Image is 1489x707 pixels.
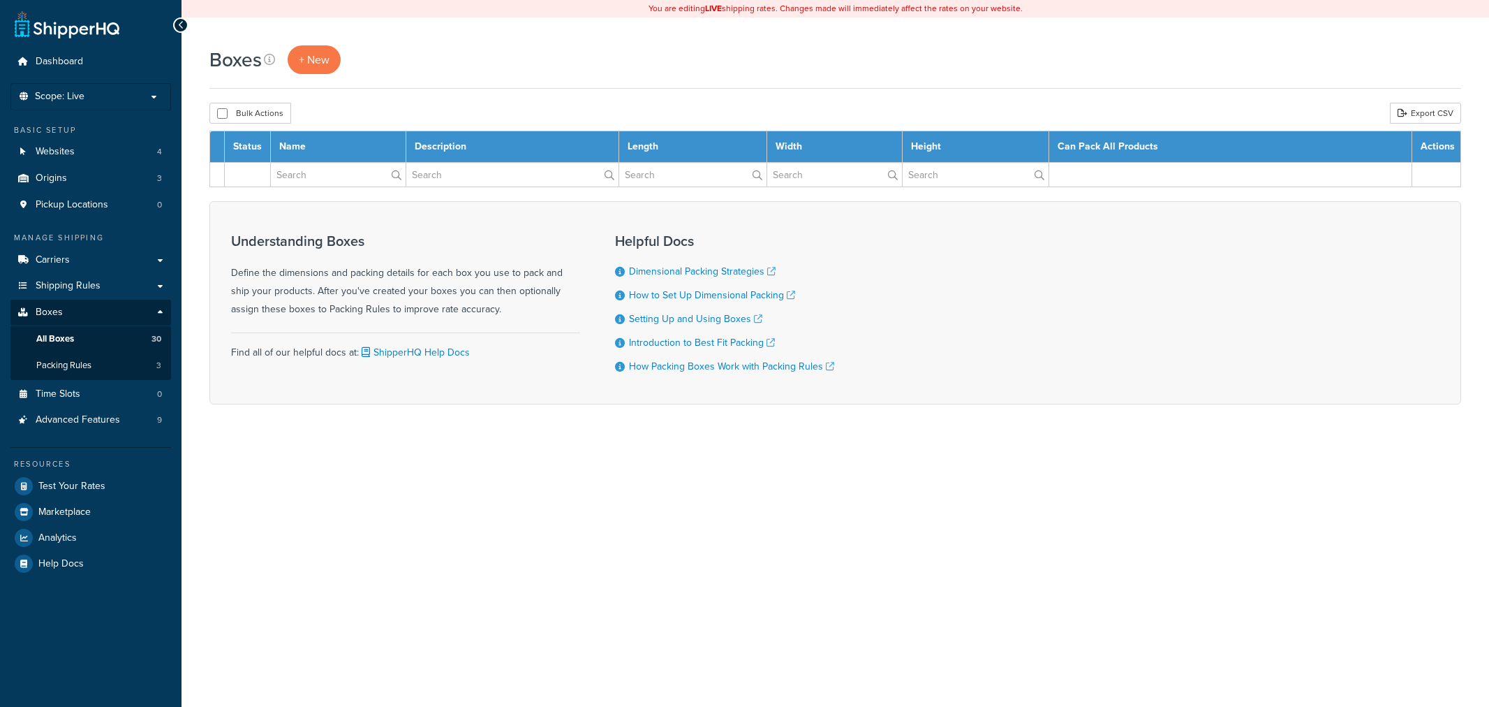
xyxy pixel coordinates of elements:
[1390,103,1461,124] a: Export CSV
[36,56,83,68] span: Dashboard
[10,166,171,191] li: Origins
[209,46,262,73] h1: Boxes
[10,300,171,379] li: Boxes
[618,131,766,163] th: Length
[36,333,74,345] span: All Boxes
[157,173,162,184] span: 3
[705,2,722,15] b: LIVE
[10,139,171,165] a: Websites 4
[1412,131,1461,163] th: Actions
[903,131,1049,163] th: Height
[157,414,162,426] span: 9
[10,551,171,576] a: Help Docs
[10,407,171,433] li: Advanced Features
[157,199,162,211] span: 0
[10,525,171,551] a: Analytics
[10,381,171,407] a: Time Slots 0
[36,360,91,372] span: Packing Rules
[15,10,119,38] a: ShipperHQ Home
[10,166,171,191] a: Origins 3
[231,233,580,249] h3: Understanding Boxes
[36,280,101,292] span: Shipping Rules
[157,146,162,158] span: 4
[156,360,161,372] span: 3
[288,45,341,74] a: + New
[271,131,406,163] th: Name
[10,232,171,244] div: Manage Shipping
[38,558,84,570] span: Help Docs
[225,131,271,163] th: Status
[10,381,171,407] li: Time Slots
[767,163,902,187] input: Search
[10,407,171,433] a: Advanced Features 9
[629,312,762,326] a: Setting Up and Using Boxes
[10,192,171,218] a: Pickup Locations 0
[10,353,171,379] li: Packing Rules
[10,49,171,75] a: Dashboard
[209,103,291,124] button: Bulk Actions
[629,335,775,350] a: Introduction to Best Fit Packing
[10,273,171,299] a: Shipping Rules
[271,163,406,187] input: Search
[231,233,580,319] div: Define the dimensions and packing details for each box you use to pack and ship your products. Af...
[299,52,329,68] span: + New
[36,414,120,426] span: Advanced Features
[359,345,470,360] a: ShipperHQ Help Docs
[157,388,162,400] span: 0
[10,474,171,499] a: Test Your Rates
[231,333,580,362] div: Find all of our helpful docs at:
[10,326,171,352] a: All Boxes 30
[38,532,77,544] span: Analytics
[36,254,70,266] span: Carriers
[10,353,171,379] a: Packing Rules 3
[629,288,795,303] a: How to Set Up Dimensional Packing
[10,300,171,326] a: Boxes
[10,500,171,525] a: Marketplace
[615,233,834,249] h3: Helpful Docs
[10,139,171,165] li: Websites
[10,247,171,273] a: Carriers
[767,131,903,163] th: Width
[151,333,161,345] span: 30
[36,307,63,319] span: Boxes
[38,506,91,518] span: Marketplace
[903,163,1048,187] input: Search
[38,481,105,493] span: Test Your Rates
[1049,131,1412,163] th: Can Pack All Products
[629,264,776,279] a: Dimensional Packing Strategies
[35,91,84,103] span: Scope: Live
[36,146,75,158] span: Websites
[10,124,171,136] div: Basic Setup
[36,173,67,184] span: Origins
[10,192,171,218] li: Pickup Locations
[10,326,171,352] li: All Boxes
[619,163,766,187] input: Search
[10,458,171,470] div: Resources
[36,388,80,400] span: Time Slots
[406,131,618,163] th: Description
[406,163,618,187] input: Search
[36,199,108,211] span: Pickup Locations
[629,359,834,374] a: How Packing Boxes Work with Packing Rules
